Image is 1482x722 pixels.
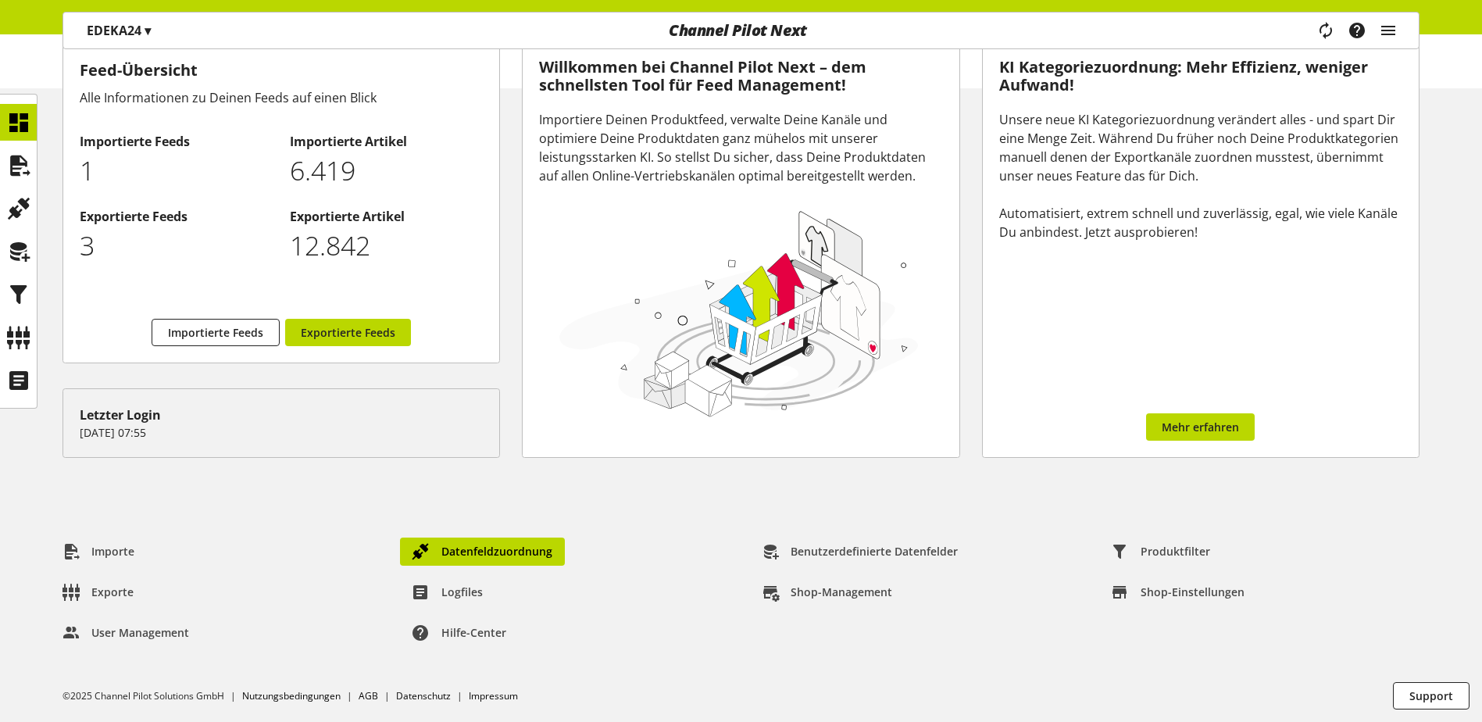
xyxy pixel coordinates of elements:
span: Logfiles [441,584,483,600]
a: Impressum [469,689,518,702]
p: [DATE] 07:55 [80,424,483,441]
h3: Willkommen bei Channel Pilot Next – dem schnellsten Tool für Feed Management! [539,59,942,94]
span: Exporte [91,584,134,600]
h2: Exportierte Feeds [80,207,273,226]
h2: Importierte Feeds [80,132,273,151]
a: AGB [359,689,378,702]
span: Hilfe-Center [441,624,506,641]
a: Importe [50,538,147,566]
h2: Importierte Artikel [290,132,484,151]
a: Datenfeldzuordnung [400,538,565,566]
div: Letzter Login [80,406,483,424]
span: ▾ [145,22,151,39]
div: Importiere Deinen Produktfeed, verwalte Deine Kanäle und optimiere Deine Produktdaten ganz mühelo... [539,110,942,185]
img: 78e1b9dcff1e8392d83655fcfc870417.svg [555,205,923,421]
a: Exportierte Feeds [285,319,411,346]
span: Support [1409,688,1453,704]
a: Logfiles [400,578,495,606]
span: Datenfeldzuordnung [441,543,552,559]
p: 1 [80,151,273,191]
a: Exporte [50,578,146,606]
p: 6419 [290,151,484,191]
div: Alle Informationen zu Deinen Feeds auf einen Blick [80,88,483,107]
span: Exportierte Feeds [301,324,395,341]
h3: KI Kategoriezuordnung: Mehr Effizienz, weniger Aufwand! [999,59,1402,94]
span: Produktfilter [1141,543,1210,559]
p: EDEKA24 [87,21,151,40]
a: Hilfe-Center [400,619,519,647]
p: 12842 [290,226,484,266]
a: Datenschutz [396,689,451,702]
a: Importierte Feeds [152,319,280,346]
span: Shop-Einstellungen [1141,584,1245,600]
li: ©2025 Channel Pilot Solutions GmbH [62,689,242,703]
a: Shop-Management [749,578,905,606]
h3: Feed-Übersicht [80,59,483,82]
span: Importierte Feeds [168,324,263,341]
span: Importe [91,543,134,559]
span: User Management [91,624,189,641]
a: Produktfilter [1099,538,1223,566]
a: Nutzungsbedingungen [242,689,341,702]
button: Support [1393,682,1470,709]
span: Shop-Management [791,584,892,600]
nav: main navigation [62,12,1420,49]
a: Shop-Einstellungen [1099,578,1257,606]
span: Benutzerdefinierte Datenfelder [791,543,958,559]
p: 3 [80,226,273,266]
h2: Exportierte Artikel [290,207,484,226]
a: Benutzerdefinierte Datenfelder [749,538,970,566]
div: Unsere neue KI Kategoriezuordnung verändert alles - und spart Dir eine Menge Zeit. Während Du frü... [999,110,1402,241]
a: Mehr erfahren [1146,413,1255,441]
span: Mehr erfahren [1162,419,1239,435]
a: User Management [50,619,202,647]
